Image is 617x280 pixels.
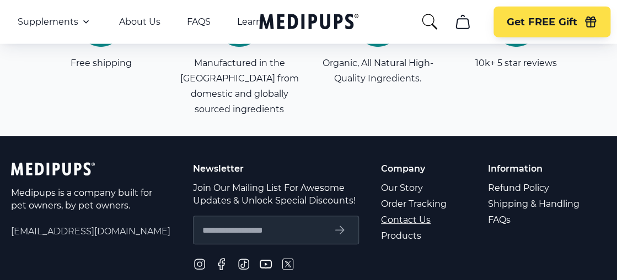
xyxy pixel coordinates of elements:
a: Shipping & Handling [488,196,581,212]
a: FAQS [187,17,211,28]
p: Company [381,162,448,175]
a: Our Story [381,180,448,196]
p: Join Our Mailing List For Awesome Updates & Unlock Special Discounts! [193,182,359,207]
a: Medipups [259,12,358,34]
button: Get FREE Gift [493,7,610,37]
span: Supplements [18,17,78,28]
button: search [421,13,438,31]
p: Organic, All Natural High-Quality Ingredients. [315,56,441,86]
span: [EMAIL_ADDRESS][DOMAIN_NAME] [11,225,170,238]
p: Free shipping [71,56,132,71]
a: About Us [119,17,160,28]
a: Products [381,228,448,244]
a: Order Tracking [381,196,448,212]
button: Supplements [18,15,93,29]
p: Medipups is a company built for pet owners, by pet owners. [11,186,154,212]
a: Learn [237,17,262,28]
button: cart [449,9,476,35]
p: 10k+ 5 star reviews [475,56,557,71]
a: Refund Policy [488,180,581,196]
a: Contact Us [381,212,448,228]
p: Manufactured in the [GEOGRAPHIC_DATA] from domestic and globally sourced ingredients [177,56,302,117]
a: FAQs [488,212,581,228]
span: Get FREE Gift [507,16,577,29]
p: Newsletter [193,162,359,175]
p: Information [488,162,581,175]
